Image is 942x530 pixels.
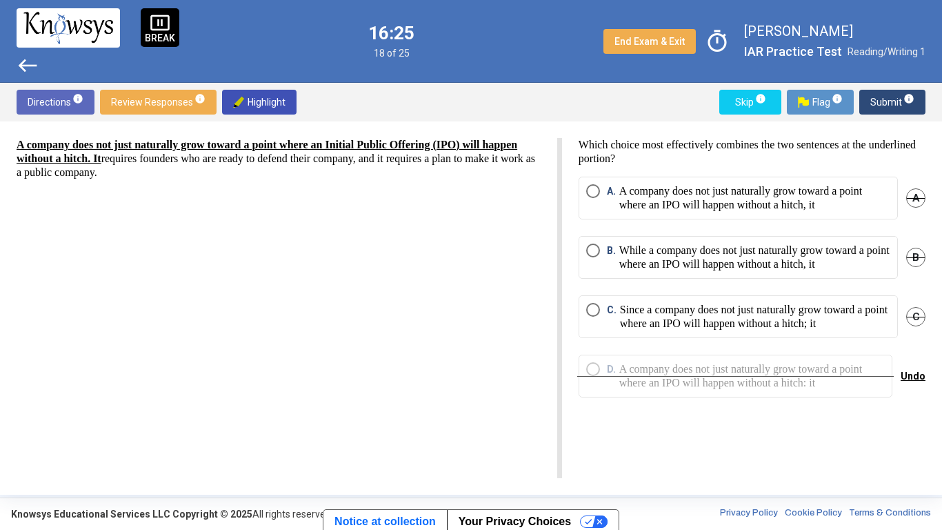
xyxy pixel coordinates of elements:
[607,244,619,271] span: B.
[744,22,925,40] label: [PERSON_NAME]
[222,90,297,115] button: highlighter-img.pngHighlight
[859,90,925,115] button: Submitinfo
[233,97,244,108] img: highlighter-img.png
[17,90,94,115] button: Directionsinfo
[17,138,541,179] div: requires founders who are ready to defend their company, and it requires a plan to make it work a...
[368,24,414,42] label: 16:25
[72,93,83,104] span: info
[150,12,170,33] span: pause_presentation
[787,90,854,115] button: Flag.pngFlaginfo
[720,507,778,521] a: Privacy Policy
[368,48,414,59] span: 18 of 25
[619,184,890,212] p: A company does not just naturally grow toward a point where an IPO will happen without a hitch, it
[906,188,925,208] span: A
[730,90,770,115] span: Skip
[620,303,890,331] p: Since a company does not just naturally grow toward a point where an IPO will happen without a hi...
[607,303,620,331] span: C.
[832,93,843,104] span: info
[848,46,925,57] span: Reading/Writing 1
[579,177,925,414] mat-radio-group: Select an option
[579,138,925,166] p: Which choice most effectively combines the two sentences at the underlined portion?
[906,248,925,267] span: B
[755,93,766,104] span: info
[785,507,842,521] a: Cookie Policy
[744,43,842,61] label: IAR Practice Test
[798,97,809,108] img: Flag.png
[849,507,931,521] a: Terms & Conditions
[11,509,252,520] strong: Knowsys Educational Services LLC Copyright © 2025
[614,36,685,47] span: End Exam & Exit
[17,139,517,164] u: A company does not just naturally grow toward a point where an Initial Public Offering (IPO) will...
[233,90,285,115] span: Highlight
[111,90,206,115] span: Review Responses
[145,33,175,43] p: BREAK
[619,244,890,271] p: While a company does not just naturally grow toward a point where an IPO will happen without a hi...
[17,55,39,77] span: west
[870,90,914,115] span: Submit
[23,12,113,43] img: knowsys-logo.png
[701,26,733,57] span: timer
[194,93,206,104] span: info
[100,90,217,115] button: Review Responsesinfo
[603,29,696,54] button: End Exam & Exit
[901,371,925,382] span: Undo
[798,90,843,115] span: Flag
[607,184,619,212] span: A.
[719,90,781,115] button: Skipinfo
[906,307,925,326] span: C
[11,507,333,521] div: All rights reserved.
[28,90,83,115] span: Directions
[903,93,914,104] span: info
